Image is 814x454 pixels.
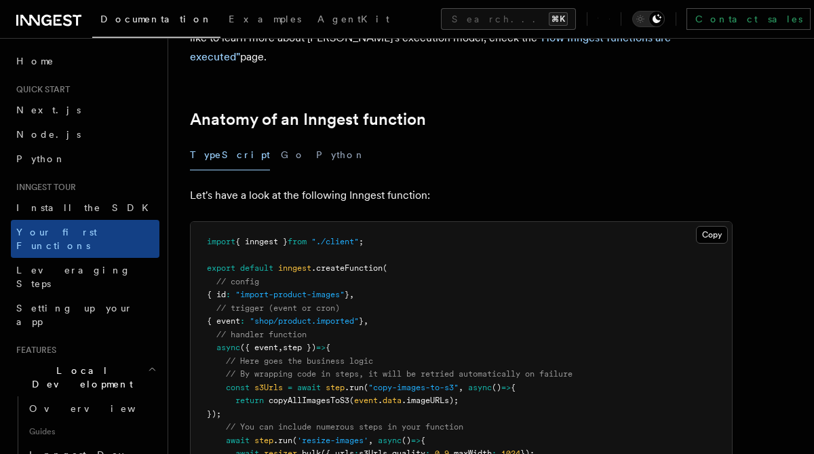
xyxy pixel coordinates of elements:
span: async [378,436,402,445]
span: Next.js [16,105,81,115]
span: , [368,436,373,445]
span: // Here goes the business logic [226,356,373,366]
a: AgentKit [309,4,398,37]
span: => [316,343,326,352]
span: export [207,263,235,273]
span: , [459,383,463,392]
p: Let's have a look at the following Inngest function: [190,186,733,205]
a: Anatomy of an Inngest function [190,110,426,129]
span: // handler function [216,330,307,339]
span: Install the SDK [16,202,157,213]
span: Features [11,345,56,356]
button: Go [281,140,305,170]
span: : [240,316,245,326]
span: Leveraging Steps [16,265,131,289]
span: .run [273,436,292,445]
span: Local Development [11,364,148,391]
span: "./client" [311,237,359,246]
a: Documentation [92,4,220,38]
span: { [511,383,516,392]
span: // trigger (event or cron) [216,303,340,313]
span: 'resize-images' [297,436,368,445]
span: // By wrapping code in steps, it will be retried automatically on failure [226,369,573,379]
span: () [492,383,501,392]
span: Your first Functions [16,227,97,251]
span: await [297,383,321,392]
a: Examples [220,4,309,37]
a: Contact sales [686,8,811,30]
span: event [354,396,378,405]
span: } [345,290,349,299]
span: "copy-images-to-s3" [368,383,459,392]
span: const [226,383,250,392]
span: "shop/product.imported" [250,316,359,326]
span: } [359,316,364,326]
button: Search...⌘K [441,8,576,30]
span: ( [349,396,354,405]
span: s3Urls [254,383,283,392]
span: "import-product-images" [235,290,345,299]
a: Python [11,147,159,171]
span: ({ event [240,343,278,352]
span: { id [207,290,226,299]
a: Node.js [11,122,159,147]
span: Inngest tour [11,182,76,193]
span: from [288,237,307,246]
span: .createFunction [311,263,383,273]
span: () [402,436,411,445]
span: { [326,343,330,352]
span: ; [359,237,364,246]
span: step }) [283,343,316,352]
span: async [468,383,492,392]
span: await [226,436,250,445]
button: TypeScript [190,140,270,170]
span: // config [216,277,259,286]
span: , [278,343,283,352]
button: Local Development [11,358,159,396]
a: Install the SDK [11,195,159,220]
span: Documentation [100,14,212,24]
a: Home [11,49,159,73]
span: Node.js [16,129,81,140]
button: Copy [696,226,728,244]
span: }); [207,409,221,419]
a: Overview [24,396,159,421]
span: Overview [29,403,169,414]
a: Next.js [11,98,159,122]
span: ( [292,436,297,445]
span: copyAllImagesToS3 [269,396,349,405]
span: Guides [24,421,159,442]
a: Setting up your app [11,296,159,334]
span: inngest [278,263,311,273]
span: Examples [229,14,301,24]
span: step [254,436,273,445]
span: { event [207,316,240,326]
span: import [207,237,235,246]
span: default [240,263,273,273]
span: step [326,383,345,392]
a: Your first Functions [11,220,159,258]
span: { [421,436,425,445]
span: Home [16,54,54,68]
span: = [288,383,292,392]
span: data [383,396,402,405]
span: . [378,396,383,405]
span: Quick start [11,84,70,95]
span: async [216,343,240,352]
span: { inngest } [235,237,288,246]
span: : [226,290,231,299]
button: Toggle dark mode [632,11,665,27]
span: , [349,290,354,299]
span: AgentKit [317,14,389,24]
span: Python [16,153,66,164]
span: Setting up your app [16,303,133,327]
kbd: ⌘K [549,12,568,26]
span: // You can include numerous steps in your function [226,422,463,432]
span: => [411,436,421,445]
span: .imageURLs); [402,396,459,405]
span: .run [345,383,364,392]
a: Leveraging Steps [11,258,159,296]
span: return [235,396,264,405]
span: ( [383,263,387,273]
span: => [501,383,511,392]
